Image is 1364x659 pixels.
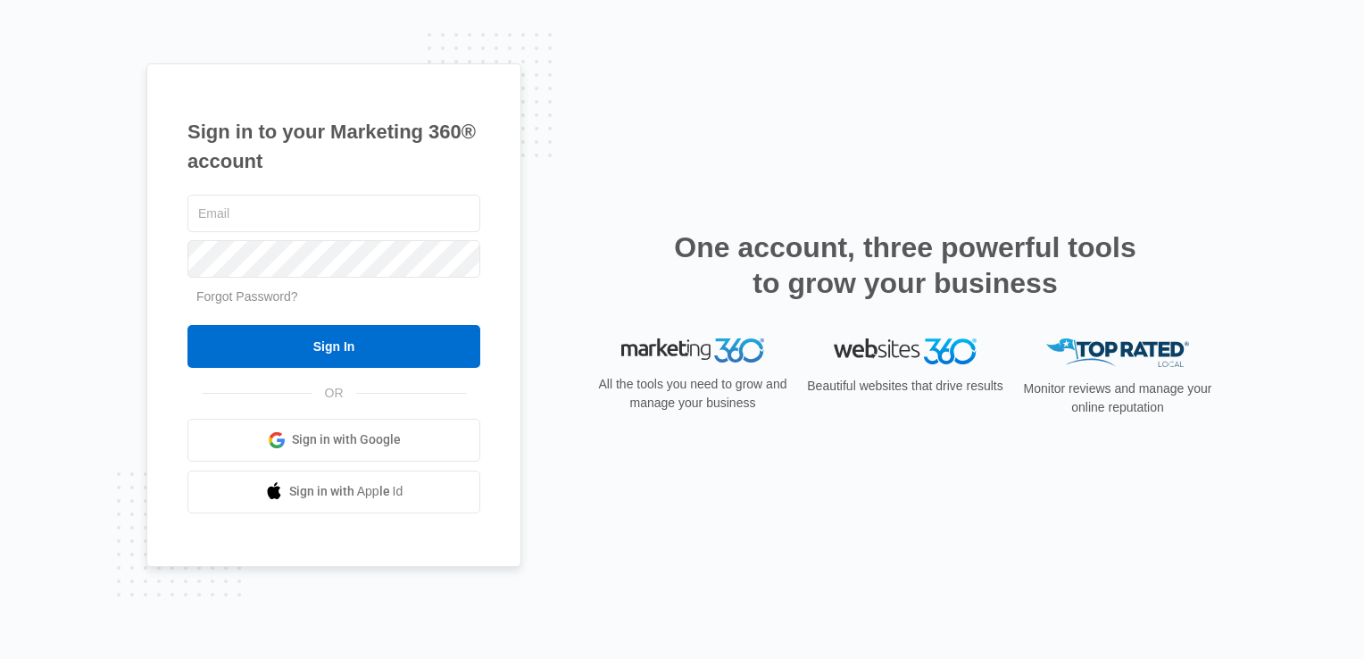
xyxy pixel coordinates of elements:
[621,338,764,363] img: Marketing 360
[187,471,480,513] a: Sign in with Apple Id
[187,325,480,368] input: Sign In
[187,195,480,232] input: Email
[834,338,977,364] img: Websites 360
[289,482,403,501] span: Sign in with Apple Id
[1046,338,1189,368] img: Top Rated Local
[292,430,401,449] span: Sign in with Google
[805,377,1005,396] p: Beautiful websites that drive results
[187,419,480,462] a: Sign in with Google
[669,229,1142,301] h2: One account, three powerful tools to grow your business
[312,384,356,403] span: OR
[196,289,298,304] a: Forgot Password?
[1018,380,1218,417] p: Monitor reviews and manage your online reputation
[187,117,480,176] h1: Sign in to your Marketing 360® account
[593,375,793,413] p: All the tools you need to grow and manage your business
